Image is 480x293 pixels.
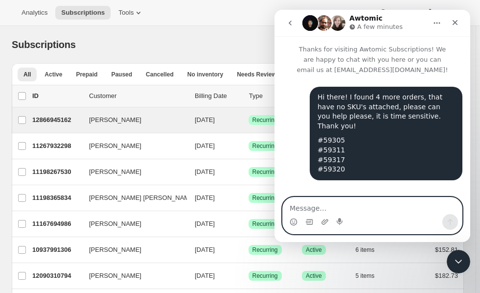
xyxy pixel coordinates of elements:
[237,71,276,78] span: Needs Review
[435,9,458,17] span: Settings
[195,246,215,253] span: [DATE]
[83,190,181,206] button: [PERSON_NAME] [PERSON_NAME]
[89,271,141,281] span: [PERSON_NAME]
[32,271,81,281] p: 12090310794
[45,71,62,78] span: Active
[32,165,458,179] div: 11198267530[PERSON_NAME][DATE]SuccessRecurringSuccessActive1 item$199.00
[249,91,296,101] div: Type
[435,246,458,253] span: $152.81
[89,167,141,177] span: [PERSON_NAME]
[32,245,81,255] p: 10937991306
[32,115,81,125] p: 12866945162
[89,141,141,151] span: [PERSON_NAME]
[388,9,401,17] span: Help
[83,242,181,258] button: [PERSON_NAME]
[195,91,241,101] p: Billing Date
[32,139,458,153] div: 11267932298[PERSON_NAME][DATE]SuccessRecurringSuccessActive7 items$169.72
[32,141,81,151] p: 11267932298
[89,91,187,101] p: Customer
[111,71,132,78] span: Paused
[32,243,458,257] div: 10937991306[PERSON_NAME][DATE]SuccessRecurringSuccessActive6 items$152.81
[22,9,47,17] span: Analytics
[195,220,215,227] span: [DATE]
[16,6,53,20] button: Analytics
[252,168,278,176] span: Recurring
[252,220,278,228] span: Recurring
[195,142,215,149] span: [DATE]
[356,246,375,254] span: 6 items
[32,217,458,231] div: 11167694986[PERSON_NAME][DATE]SuccessRecurringSuccessActive2 items$176.99
[83,112,181,128] button: [PERSON_NAME]
[187,71,223,78] span: No inventory
[252,194,278,202] span: Recurring
[32,193,81,203] p: 11198365834
[252,142,278,150] span: Recurring
[23,71,31,78] span: All
[252,246,278,254] span: Recurring
[83,138,181,154] button: [PERSON_NAME]
[306,246,322,254] span: Active
[113,6,149,20] button: Tools
[32,91,458,101] div: IDCustomerBilling DateTypeStatusItemsTotal
[12,39,76,50] span: Subscriptions
[435,272,458,279] span: $182.73
[195,116,215,123] span: [DATE]
[32,113,458,127] div: 12866945162[PERSON_NAME][DATE]SuccessRecurringSuccessActive7 items$148.08
[76,71,97,78] span: Prepaid
[252,272,278,280] span: Recurring
[89,219,141,229] span: [PERSON_NAME]
[55,6,111,20] button: Subscriptions
[32,191,458,205] div: 11198365834[PERSON_NAME] [PERSON_NAME][DATE]SuccessRecurringSuccessActive1 item$179.10
[32,167,81,177] p: 11198267530
[356,243,386,257] button: 6 items
[83,164,181,180] button: [PERSON_NAME]
[32,219,81,229] p: 11167694986
[89,193,195,203] span: [PERSON_NAME] [PERSON_NAME]
[372,6,417,20] button: Help
[195,272,215,279] span: [DATE]
[61,9,105,17] span: Subscriptions
[118,9,134,17] span: Tools
[83,216,181,232] button: [PERSON_NAME]
[146,71,174,78] span: Cancelled
[89,115,141,125] span: [PERSON_NAME]
[32,269,458,283] div: 12090310794[PERSON_NAME][DATE]SuccessRecurringSuccessActive5 items$182.73
[195,168,215,175] span: [DATE]
[83,268,181,284] button: [PERSON_NAME]
[32,91,81,101] p: ID
[447,250,470,273] iframe: Intercom live chat
[419,6,464,20] button: Settings
[89,245,141,255] span: [PERSON_NAME]
[274,10,470,242] iframe: Intercom live chat
[356,272,375,280] span: 5 items
[306,272,322,280] span: Active
[195,194,215,201] span: [DATE]
[252,116,278,124] span: Recurring
[356,269,386,283] button: 5 items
